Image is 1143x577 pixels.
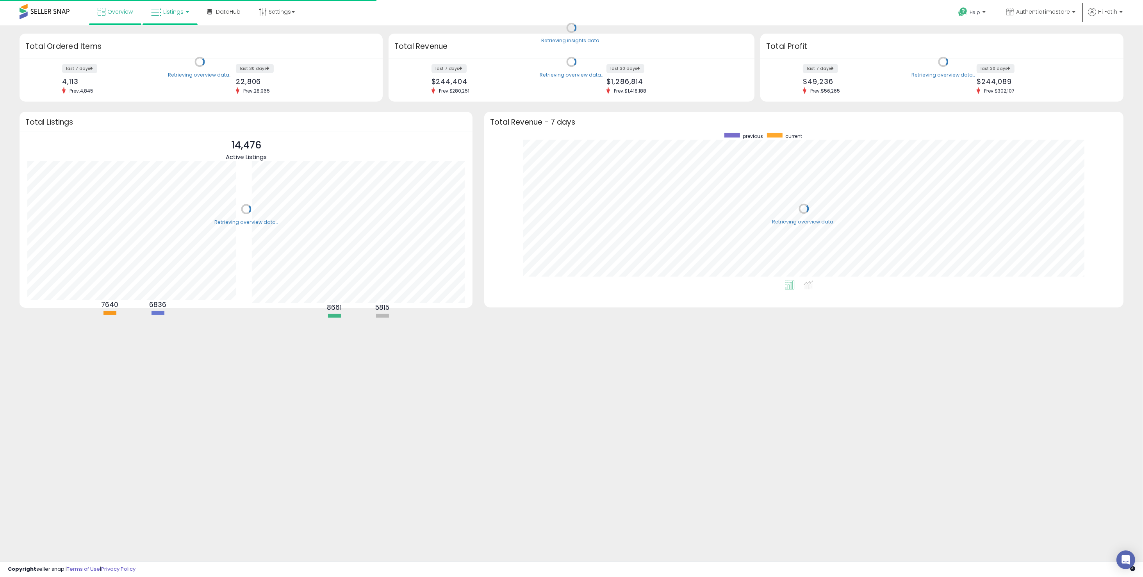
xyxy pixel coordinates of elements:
[970,9,980,16] span: Help
[168,71,232,79] div: Retrieving overview data..
[1098,8,1117,16] span: Hi Fetih
[1116,550,1135,569] div: Open Intercom Messenger
[1016,8,1070,16] span: AuthenticTimeStore
[216,8,241,16] span: DataHub
[214,219,278,226] div: Retrieving overview data..
[952,1,993,25] a: Help
[911,71,975,79] div: Retrieving overview data..
[107,8,133,16] span: Overview
[163,8,184,16] span: Listings
[1088,8,1123,25] a: Hi Fetih
[540,71,603,79] div: Retrieving overview data..
[772,218,836,225] div: Retrieving overview data..
[958,7,968,17] i: Get Help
